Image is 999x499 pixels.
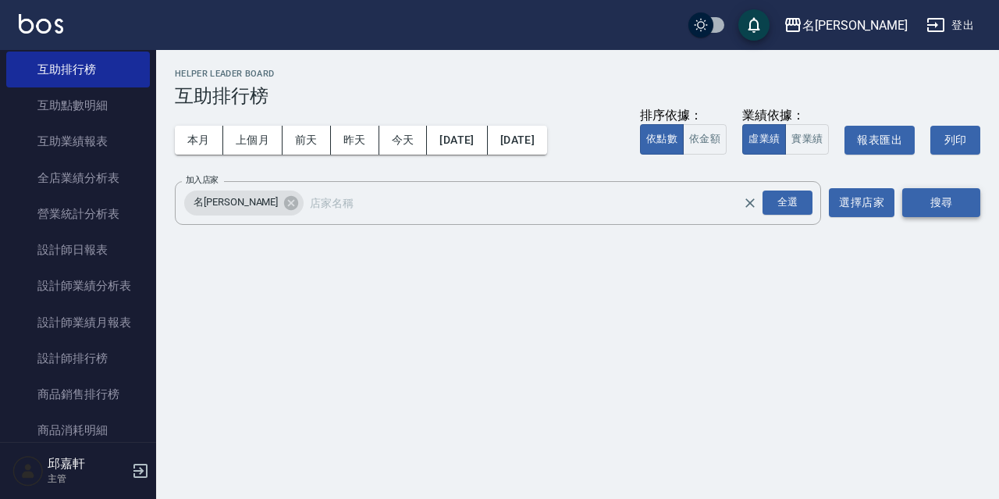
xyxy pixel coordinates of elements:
[6,160,150,196] a: 全店業績分析表
[742,124,786,155] button: 虛業績
[930,126,980,155] button: 列印
[283,126,331,155] button: 前天
[12,455,44,487] img: Person
[6,87,150,123] a: 互助點數明細
[829,188,894,217] button: 選擇店家
[48,472,127,486] p: 主管
[184,194,287,210] span: 名[PERSON_NAME]
[920,11,980,40] button: 登出
[777,9,914,41] button: 名[PERSON_NAME]
[683,124,727,155] button: 依金額
[427,126,487,155] button: [DATE]
[19,14,63,34] img: Logo
[738,9,770,41] button: save
[306,189,770,216] input: 店家名稱
[379,126,428,155] button: 今天
[640,108,727,124] div: 排序依據：
[6,268,150,304] a: 設計師業績分析表
[223,126,283,155] button: 上個月
[742,108,829,124] div: 業績依據：
[488,126,547,155] button: [DATE]
[739,192,761,214] button: Clear
[175,126,223,155] button: 本月
[785,124,829,155] button: 實業績
[6,340,150,376] a: 設計師排行榜
[6,232,150,268] a: 設計師日報表
[6,123,150,159] a: 互助業績報表
[6,376,150,412] a: 商品銷售排行榜
[6,305,150,340] a: 設計師業績月報表
[759,187,816,218] button: Open
[6,412,150,448] a: 商品消耗明細
[844,126,915,155] button: 報表匯出
[186,174,219,186] label: 加入店家
[6,196,150,232] a: 營業統計分析表
[175,85,980,107] h3: 互助排行榜
[6,52,150,87] a: 互助排行榜
[184,191,304,216] div: 名[PERSON_NAME]
[902,188,980,217] button: 搜尋
[802,16,908,35] div: 名[PERSON_NAME]
[763,191,812,215] div: 全選
[175,69,980,79] h2: Helper Leader Board
[331,126,379,155] button: 昨天
[48,456,127,472] h5: 邱嘉軒
[640,124,684,155] button: 依點數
